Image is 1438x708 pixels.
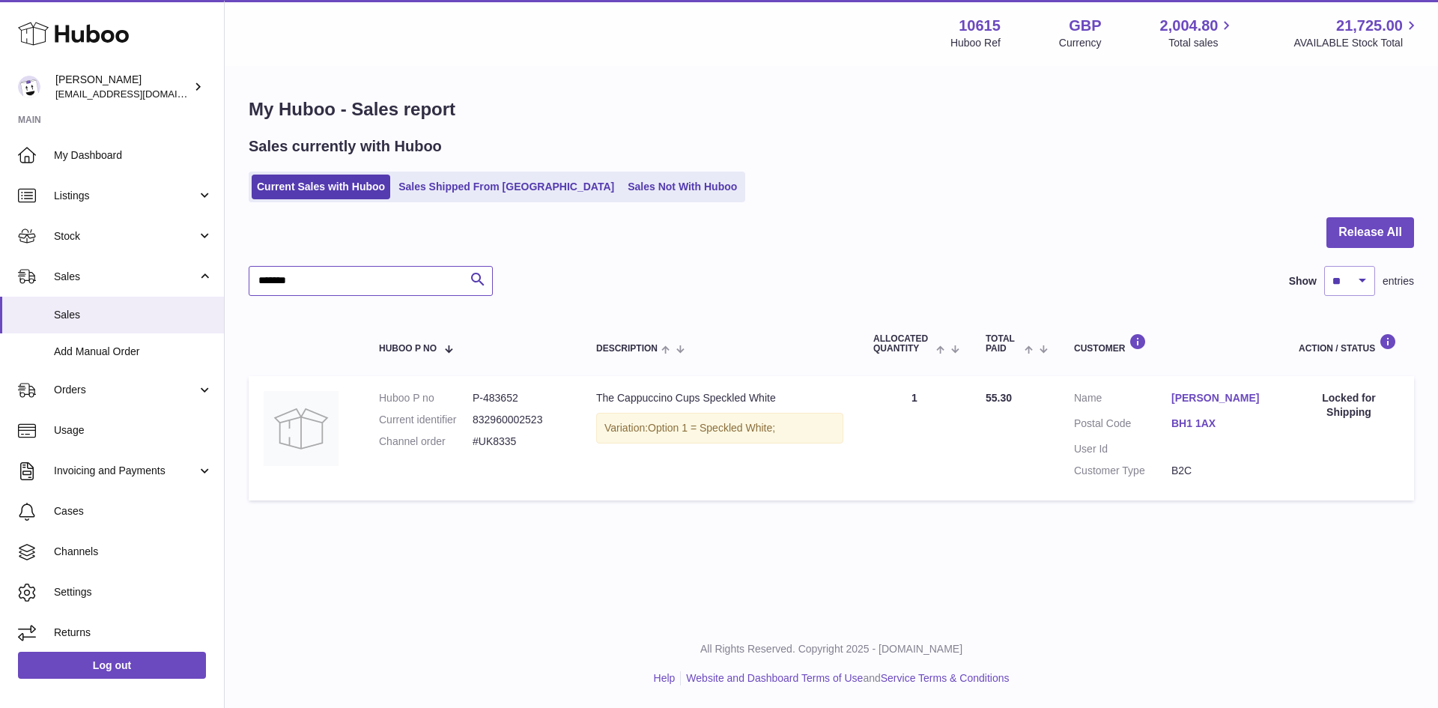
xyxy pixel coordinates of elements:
a: BH1 1AX [1171,417,1269,431]
span: Huboo P no [379,344,437,354]
strong: 10615 [959,16,1001,36]
div: Customer [1074,333,1269,354]
div: Currency [1059,36,1102,50]
span: Usage [54,423,213,438]
img: no-photo.jpg [264,391,339,466]
span: 2,004.80 [1160,16,1219,36]
button: Release All [1326,217,1414,248]
div: Locked for Shipping [1299,391,1399,420]
span: [EMAIL_ADDRESS][DOMAIN_NAME] [55,88,220,100]
dd: 832960002523 [473,413,566,427]
div: The Cappuccino Cups Speckled White [596,391,843,405]
p: All Rights Reserved. Copyright 2025 - [DOMAIN_NAME] [237,642,1426,656]
dt: Huboo P no [379,391,473,405]
span: Sales [54,270,197,284]
span: 21,725.00 [1336,16,1403,36]
span: Cases [54,504,213,518]
dt: Customer Type [1074,464,1171,478]
span: Channels [54,545,213,559]
span: Add Manual Order [54,345,213,359]
a: Sales Shipped From [GEOGRAPHIC_DATA] [393,175,619,199]
a: Log out [18,652,206,679]
dd: P-483652 [473,391,566,405]
dt: User Id [1074,442,1171,456]
dt: Name [1074,391,1171,409]
span: My Dashboard [54,148,213,163]
span: 55.30 [986,392,1012,404]
span: Total paid [986,334,1021,354]
span: AVAILABLE Stock Total [1293,36,1420,50]
span: Description [596,344,658,354]
h2: Sales currently with Huboo [249,136,442,157]
a: 2,004.80 Total sales [1160,16,1236,50]
h1: My Huboo - Sales report [249,97,1414,121]
td: 1 [858,376,971,500]
dt: Channel order [379,435,473,449]
dd: #UK8335 [473,435,566,449]
div: Variation: [596,413,843,444]
span: Returns [54,626,213,640]
li: and [681,671,1009,686]
a: Sales Not With Huboo [622,175,742,199]
div: Huboo Ref [950,36,1001,50]
span: Invoicing and Payments [54,464,197,478]
div: Action / Status [1299,333,1399,354]
div: [PERSON_NAME] [55,73,190,101]
span: ALLOCATED Quantity [873,334,932,354]
a: Current Sales with Huboo [252,175,390,199]
a: Help [654,672,676,684]
strong: GBP [1069,16,1101,36]
span: Orders [54,383,197,397]
a: Service Terms & Conditions [881,672,1010,684]
img: fulfillment@fable.com [18,76,40,98]
a: Website and Dashboard Terms of Use [686,672,863,684]
label: Show [1289,274,1317,288]
dt: Current identifier [379,413,473,427]
a: 21,725.00 AVAILABLE Stock Total [1293,16,1420,50]
dt: Postal Code [1074,417,1171,435]
span: entries [1383,274,1414,288]
a: [PERSON_NAME] [1171,391,1269,405]
span: Sales [54,308,213,322]
span: Stock [54,229,197,243]
span: Listings [54,189,197,203]
dd: B2C [1171,464,1269,478]
span: Settings [54,585,213,599]
span: Option 1 = Speckled White; [648,422,775,434]
span: Total sales [1168,36,1235,50]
